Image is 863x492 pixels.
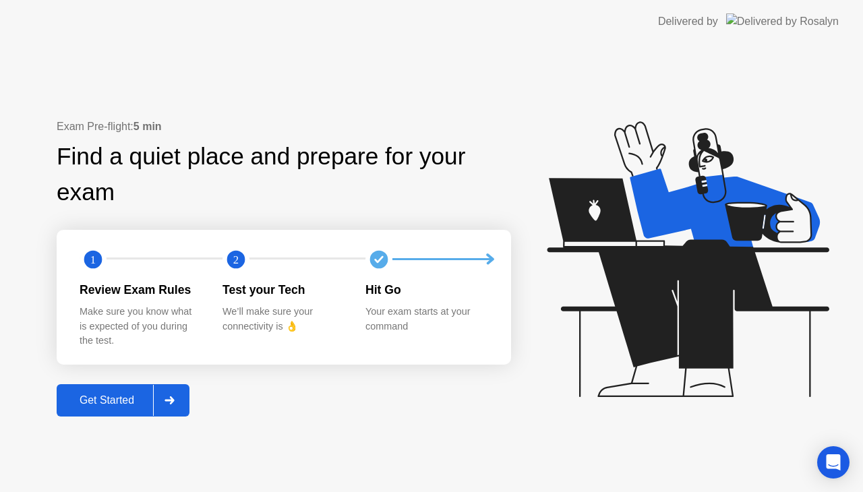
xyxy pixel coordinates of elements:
div: Get Started [61,394,153,406]
button: Get Started [57,384,189,417]
div: We’ll make sure your connectivity is 👌 [222,305,344,334]
div: Find a quiet place and prepare for your exam [57,139,511,210]
div: Hit Go [365,281,487,299]
text: 1 [90,253,96,266]
div: Review Exam Rules [80,281,201,299]
b: 5 min [133,121,162,132]
div: Make sure you know what is expected of you during the test. [80,305,201,348]
div: Exam Pre-flight: [57,119,511,135]
div: Delivered by [658,13,718,30]
text: 2 [233,253,239,266]
div: Test your Tech [222,281,344,299]
div: Your exam starts at your command [365,305,487,334]
div: Open Intercom Messenger [817,446,850,479]
img: Delivered by Rosalyn [726,13,839,29]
